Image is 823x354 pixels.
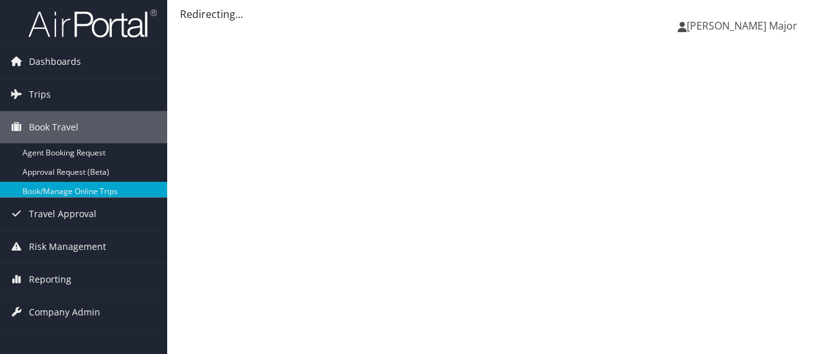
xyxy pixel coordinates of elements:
[678,6,810,45] a: [PERSON_NAME] Major
[29,263,71,296] span: Reporting
[29,78,51,111] span: Trips
[29,231,106,263] span: Risk Management
[29,198,96,230] span: Travel Approval
[687,19,797,33] span: [PERSON_NAME] Major
[180,6,810,22] div: Redirecting...
[28,8,157,39] img: airportal-logo.png
[29,111,78,143] span: Book Travel
[29,296,100,328] span: Company Admin
[29,46,81,78] span: Dashboards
